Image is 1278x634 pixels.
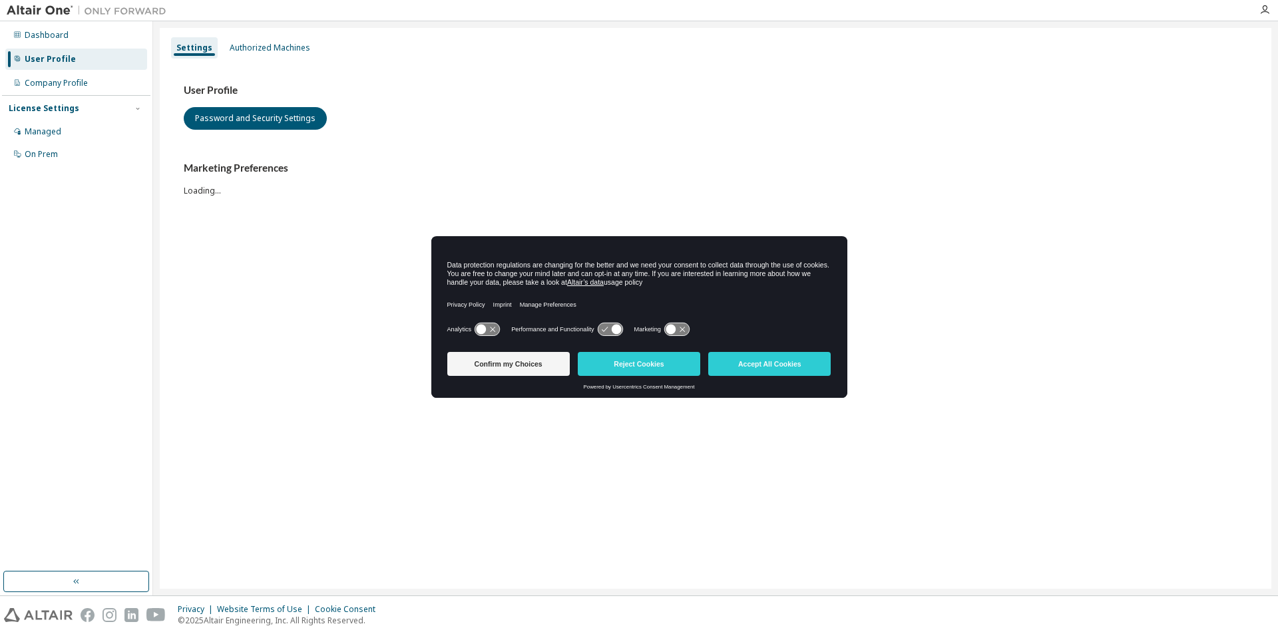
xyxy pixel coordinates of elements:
[25,30,69,41] div: Dashboard
[178,604,217,615] div: Privacy
[178,615,383,626] p: © 2025 Altair Engineering, Inc. All Rights Reserved.
[4,608,73,622] img: altair_logo.svg
[146,608,166,622] img: youtube.svg
[7,4,173,17] img: Altair One
[176,43,212,53] div: Settings
[103,608,116,622] img: instagram.svg
[315,604,383,615] div: Cookie Consent
[124,608,138,622] img: linkedin.svg
[217,604,315,615] div: Website Terms of Use
[184,107,327,130] button: Password and Security Settings
[81,608,95,622] img: facebook.svg
[9,103,79,114] div: License Settings
[25,78,88,88] div: Company Profile
[184,162,1247,175] h3: Marketing Preferences
[184,162,1247,196] div: Loading...
[25,126,61,137] div: Managed
[25,54,76,65] div: User Profile
[184,84,1247,97] h3: User Profile
[230,43,310,53] div: Authorized Machines
[25,149,58,160] div: On Prem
